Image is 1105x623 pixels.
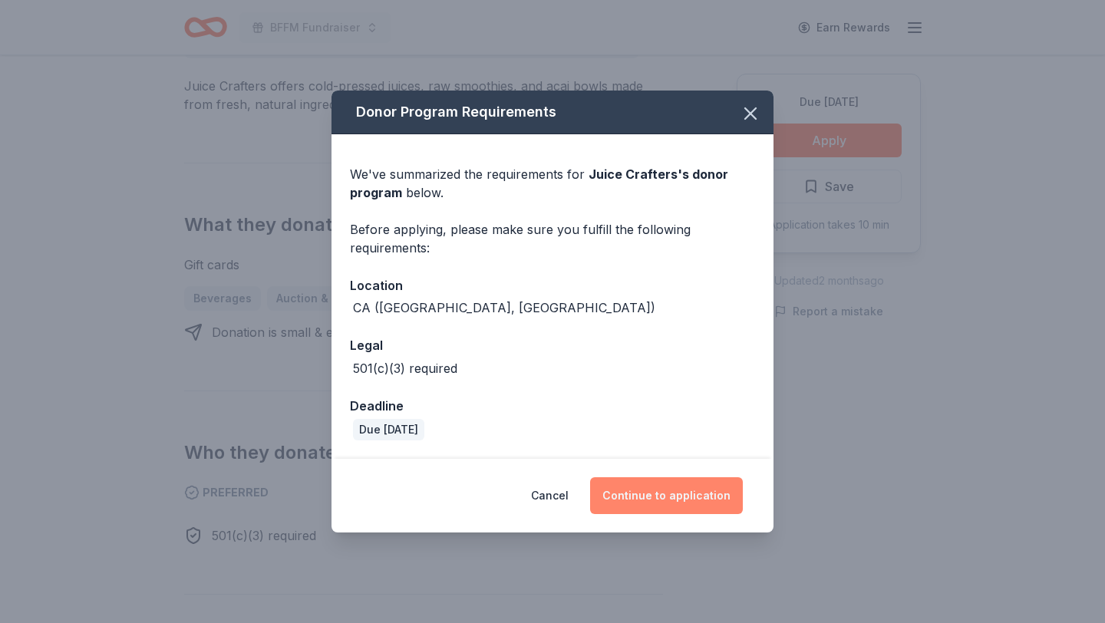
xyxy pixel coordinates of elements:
div: Donor Program Requirements [331,91,773,134]
div: Legal [350,335,755,355]
button: Continue to application [590,477,743,514]
div: Deadline [350,396,755,416]
div: Due [DATE] [353,419,424,440]
div: Location [350,275,755,295]
div: We've summarized the requirements for below. [350,165,755,202]
div: CA ([GEOGRAPHIC_DATA], [GEOGRAPHIC_DATA]) [353,298,655,317]
div: Before applying, please make sure you fulfill the following requirements: [350,220,755,257]
div: 501(c)(3) required [353,359,457,377]
button: Cancel [531,477,569,514]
